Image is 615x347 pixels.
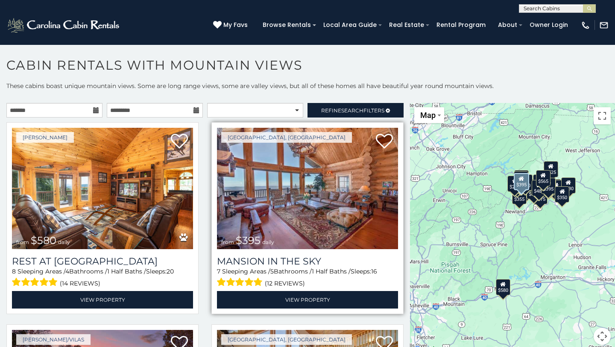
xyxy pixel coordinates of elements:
div: $395 [514,173,529,190]
button: Map camera controls [594,328,611,345]
span: 1 Half Baths / [312,268,351,275]
div: $580 [496,279,510,295]
span: (14 reviews) [60,278,100,289]
div: $310 [514,171,528,188]
span: from [221,239,234,245]
span: Search [341,107,363,114]
a: [PERSON_NAME]/Vilas [16,334,91,345]
a: Real Estate [385,18,428,32]
img: phone-regular-white.png [581,21,590,30]
a: Browse Rentals [258,18,315,32]
span: $580 [31,234,56,247]
img: Rest at Mountain Crest [12,128,193,249]
div: $325 [514,170,529,186]
div: $525 [544,161,558,177]
span: 5 [270,268,274,275]
span: 20 [167,268,174,275]
span: 8 [12,268,16,275]
img: mail-regular-white.png [599,21,609,30]
span: 7 [217,268,220,275]
div: $350 [555,186,569,203]
span: 1 Half Baths / [107,268,146,275]
a: Rest at Mountain Crest from $580 daily [12,128,193,249]
a: Mansion In The Sky from $395 daily [217,128,398,249]
a: Rental Program [432,18,490,32]
a: View Property [12,291,193,309]
img: White-1-2.png [6,17,122,34]
span: 4 [65,268,69,275]
span: $395 [236,234,261,247]
div: Sleeping Areas / Bathrooms / Sleeps: [12,267,193,289]
img: Mansion In The Sky [217,128,398,249]
span: from [16,239,29,245]
a: [GEOGRAPHIC_DATA], [GEOGRAPHIC_DATA] [221,132,352,143]
span: Map [420,111,436,120]
div: Sleeping Areas / Bathrooms / Sleeps: [217,267,398,289]
div: $485 [532,180,546,196]
a: [GEOGRAPHIC_DATA], [GEOGRAPHIC_DATA] [221,334,352,345]
a: About [494,18,521,32]
div: $295 [507,176,522,192]
span: daily [262,239,274,245]
span: daily [58,239,70,245]
span: Refine Filters [321,107,384,114]
button: Toggle fullscreen view [594,107,611,124]
div: $355 [512,188,527,204]
span: 16 [371,268,377,275]
span: (12 reviews) [265,278,305,289]
a: RefineSearchFilters [307,103,404,118]
a: Local Area Guide [319,18,381,32]
div: $565 [536,170,551,186]
a: View Property [217,291,398,309]
a: Add to favorites [171,133,188,151]
a: Rest at [GEOGRAPHIC_DATA] [12,256,193,267]
a: [PERSON_NAME] [16,132,74,143]
a: Add to favorites [376,133,393,151]
a: My Favs [213,21,250,30]
a: Owner Login [525,18,572,32]
span: My Favs [223,21,248,29]
button: Change map style [414,107,444,123]
h3: Rest at Mountain Crest [12,256,193,267]
a: Mansion In The Sky [217,256,398,267]
div: $930 [561,177,576,194]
